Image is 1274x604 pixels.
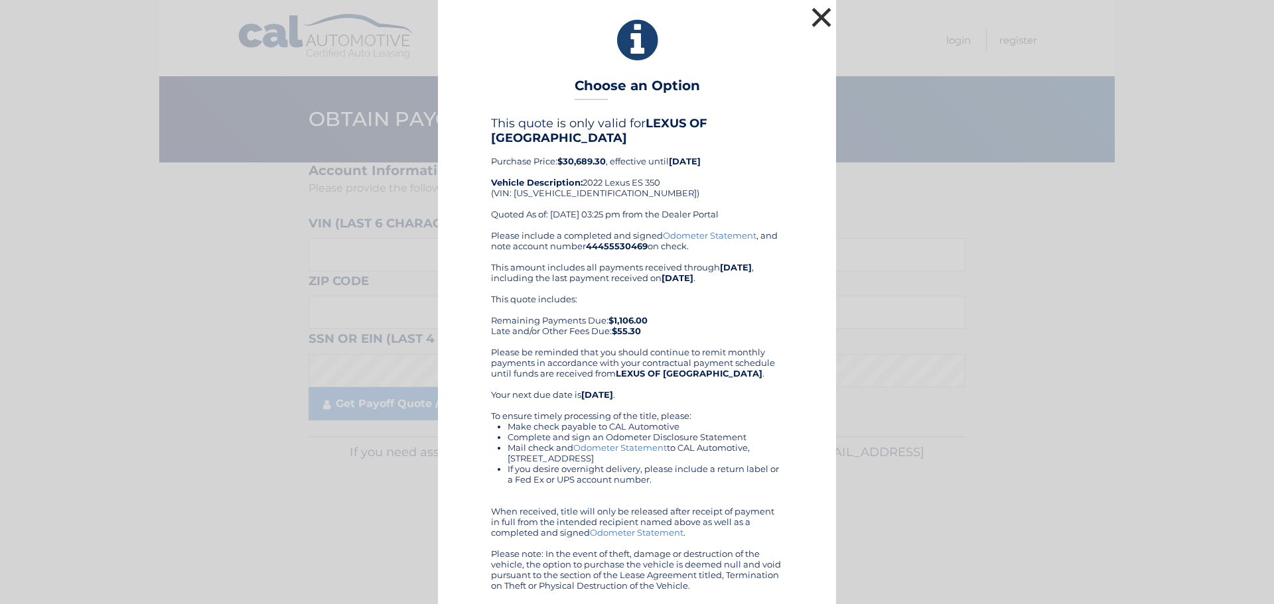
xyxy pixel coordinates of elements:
[720,262,752,272] b: [DATE]
[491,294,783,336] div: This quote includes: Remaining Payments Due: Late and/or Other Fees Due:
[663,230,756,241] a: Odometer Statement
[557,156,606,166] b: $30,689.30
[508,463,783,485] li: If you desire overnight delivery, please include a return label or a Fed Ex or UPS account number.
[491,116,783,145] h4: This quote is only valid for
[573,442,667,453] a: Odometer Statement
[491,177,583,188] strong: Vehicle Description:
[586,241,648,251] b: 44455530469
[575,78,700,101] h3: Choose an Option
[669,156,701,166] b: [DATE]
[508,432,783,442] li: Complete and sign an Odometer Disclosure Statement
[581,389,613,400] b: [DATE]
[590,527,683,538] a: Odometer Statement
[491,230,783,591] div: Please include a completed and signed , and note account number on check. This amount includes al...
[491,116,783,230] div: Purchase Price: , effective until 2022 Lexus ES 350 (VIN: [US_VEHICLE_IDENTIFICATION_NUMBER]) Quo...
[612,326,641,336] b: $55.30
[608,315,648,326] b: $1,106.00
[508,442,783,463] li: Mail check and to CAL Automotive, [STREET_ADDRESS]
[491,116,707,145] b: LEXUS OF [GEOGRAPHIC_DATA]
[808,4,835,30] button: ×
[508,421,783,432] li: Make check payable to CAL Automotive
[616,368,762,379] b: LEXUS OF [GEOGRAPHIC_DATA]
[662,272,693,283] b: [DATE]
